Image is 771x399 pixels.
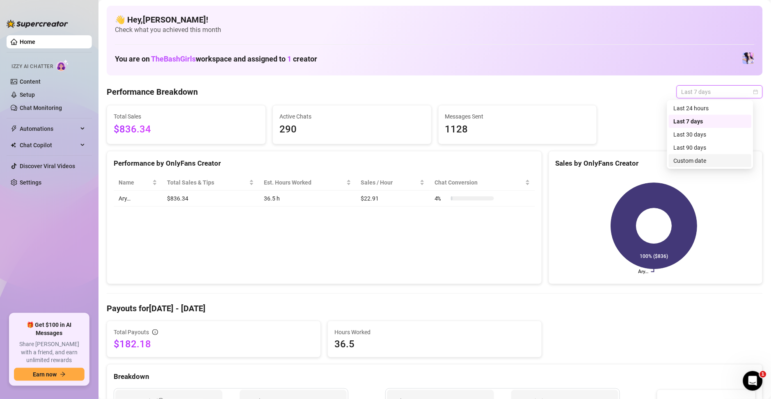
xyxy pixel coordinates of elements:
span: TheBashGirls [151,55,196,63]
h4: 👋 Hey, [PERSON_NAME] ! [115,14,755,25]
span: Total Sales & Tips [167,178,247,187]
iframe: Intercom live chat [743,371,763,391]
span: $182.18 [114,337,314,351]
span: Name [119,178,151,187]
span: 290 [279,122,425,137]
span: calendar [753,89,758,94]
span: Chat Copilot [20,139,78,152]
span: 🎁 Get $100 in AI Messages [14,321,85,337]
span: Izzy AI Chatter [11,63,53,71]
div: Last 30 days [669,128,752,141]
h4: Performance Breakdown [107,86,198,98]
span: Share [PERSON_NAME] with a friend, and earn unlimited rewards [14,340,85,365]
div: Last 90 days [669,141,752,154]
span: Active Chats [279,112,425,121]
span: 1 [760,371,766,378]
img: AI Chatter [56,59,69,71]
span: 4 % [435,194,448,203]
td: $836.34 [162,191,259,207]
th: Name [114,175,162,191]
h4: Payouts for [DATE] - [DATE] [107,303,763,314]
a: Setup [20,91,35,98]
div: Sales by OnlyFans Creator [556,158,756,169]
div: Custom date [674,156,747,165]
span: info-circle [152,329,158,335]
a: Discover Viral Videos [20,163,75,169]
span: 1128 [445,122,590,137]
div: Last 30 days [674,130,747,139]
div: Last 90 days [674,143,747,152]
div: Last 7 days [669,115,752,128]
th: Sales / Hour [356,175,430,191]
span: Messages Sent [445,112,590,121]
span: thunderbolt [11,125,17,132]
div: Performance by OnlyFans Creator [114,158,535,169]
span: Earn now [33,371,57,378]
td: Ary… [114,191,162,207]
div: Est. Hours Worked [264,178,345,187]
div: Last 7 days [674,117,747,126]
div: Breakdown [114,371,756,382]
img: logo-BBDzfeDw.svg [7,20,68,28]
span: arrow-right [60,372,66,377]
span: Last 7 days [682,86,758,98]
th: Total Sales & Tips [162,175,259,191]
button: Earn nowarrow-right [14,368,85,381]
span: Check what you achieved this month [115,25,755,34]
span: Automations [20,122,78,135]
td: 36.5 h [259,191,356,207]
div: Last 24 hours [669,102,752,115]
div: Custom date [669,154,752,167]
a: Home [20,39,35,45]
span: 36.5 [334,337,535,351]
img: Ary [743,52,754,64]
span: Chat Conversion [435,178,524,187]
span: $836.34 [114,122,259,137]
span: Sales / Hour [361,178,418,187]
span: 1 [287,55,291,63]
span: Total Payouts [114,328,149,337]
a: Content [20,78,41,85]
a: Settings [20,179,41,186]
span: Hours Worked [334,328,535,337]
th: Chat Conversion [430,175,535,191]
td: $22.91 [356,191,430,207]
h1: You are on workspace and assigned to creator [115,55,317,64]
a: Chat Monitoring [20,105,62,111]
div: Last 24 hours [674,104,747,113]
span: Total Sales [114,112,259,121]
img: Chat Copilot [11,142,16,148]
text: Ary… [638,269,649,275]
